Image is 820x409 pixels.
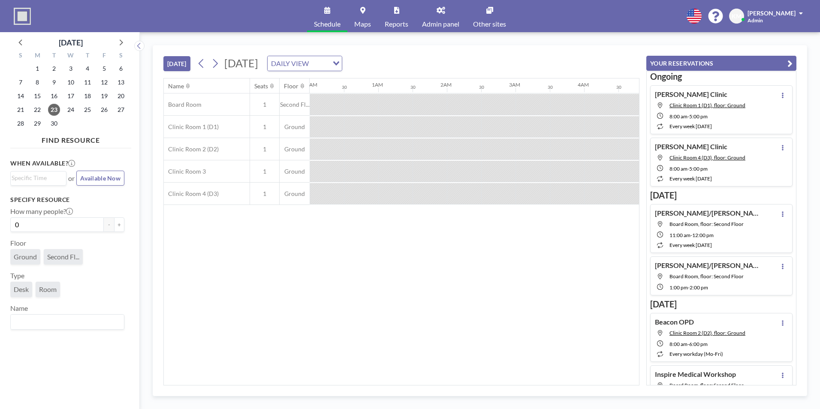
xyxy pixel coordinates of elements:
[669,341,687,347] span: 8:00 AM
[254,82,268,90] div: Seats
[250,145,279,153] span: 1
[669,330,745,336] span: Clinic Room 2 (D2), floor: Ground
[79,51,96,62] div: T
[385,21,408,27] span: Reports
[646,56,796,71] button: YOUR RESERVATIONS
[311,58,328,69] input: Search for option
[115,90,127,102] span: Saturday, September 20, 2025
[63,51,79,62] div: W
[655,209,762,217] h4: [PERSON_NAME]/[PERSON_NAME]
[96,51,112,62] div: F
[31,117,43,129] span: Monday, September 29, 2025
[440,81,452,88] div: 2AM
[284,82,298,90] div: Floor
[650,71,793,82] h3: Ongoing
[655,318,694,326] h4: Beacon OPD
[655,90,727,99] h4: [PERSON_NAME] Clinic
[578,81,589,88] div: 4AM
[29,51,46,62] div: M
[269,58,311,69] span: DAILY VIEW
[46,51,63,62] div: T
[669,165,687,172] span: 8:00 AM
[687,341,689,347] span: -
[669,284,688,291] span: 1:00 PM
[12,316,119,328] input: Search for option
[98,104,110,116] span: Friday, September 26, 2025
[10,132,131,144] h4: FIND RESOURCE
[65,104,77,116] span: Wednesday, September 24, 2025
[80,174,121,182] span: Available Now
[115,63,127,75] span: Saturday, September 6, 2025
[59,36,83,48] div: [DATE]
[48,117,60,129] span: Tuesday, September 30, 2025
[10,271,24,280] label: Type
[410,84,416,90] div: 30
[115,104,127,116] span: Saturday, September 27, 2025
[687,165,689,172] span: -
[39,285,57,294] span: Room
[250,101,279,108] span: 1
[98,76,110,88] span: Friday, September 12, 2025
[14,253,37,261] span: Ground
[31,76,43,88] span: Monday, September 8, 2025
[690,284,708,291] span: 2:00 PM
[15,104,27,116] span: Sunday, September 21, 2025
[31,63,43,75] span: Monday, September 1, 2025
[687,113,689,120] span: -
[314,21,341,27] span: Schedule
[81,90,93,102] span: Thursday, September 18, 2025
[372,81,383,88] div: 1AM
[104,217,114,232] button: -
[669,242,712,248] span: every week [DATE]
[48,76,60,88] span: Tuesday, September 9, 2025
[15,90,27,102] span: Sunday, September 14, 2025
[303,81,317,88] div: 12AM
[655,142,727,151] h4: [PERSON_NAME] Clinic
[548,84,553,90] div: 30
[98,90,110,102] span: Friday, September 19, 2025
[473,21,506,27] span: Other sites
[65,63,77,75] span: Wednesday, September 3, 2025
[280,101,310,108] span: Second Fl...
[342,84,347,90] div: 30
[655,261,762,270] h4: [PERSON_NAME]/[PERSON_NAME]
[12,51,29,62] div: S
[11,315,124,329] div: Search for option
[669,123,712,129] span: every week [DATE]
[690,232,692,238] span: -
[280,190,310,198] span: Ground
[224,57,258,69] span: [DATE]
[650,190,793,201] h3: [DATE]
[98,63,110,75] span: Friday, September 5, 2025
[164,168,206,175] span: Clinic Room 3
[15,117,27,129] span: Sunday, September 28, 2025
[669,102,745,108] span: Clinic Room 1 (D1), floor: Ground
[76,171,124,186] button: Available Now
[11,171,66,184] div: Search for option
[164,190,219,198] span: Clinic Room 4 (D3)
[65,90,77,102] span: Wednesday, September 17, 2025
[748,9,796,17] span: [PERSON_NAME]
[479,84,484,90] div: 30
[81,63,93,75] span: Thursday, September 4, 2025
[48,63,60,75] span: Tuesday, September 2, 2025
[354,21,371,27] span: Maps
[689,165,708,172] span: 5:00 PM
[422,21,459,27] span: Admin panel
[164,123,219,131] span: Clinic Room 1 (D1)
[669,351,723,357] span: every workday (Mo-Fri)
[115,76,127,88] span: Saturday, September 13, 2025
[669,382,744,388] span: Board Room, floor: Second Floor
[14,285,29,294] span: Desk
[280,168,310,175] span: Ground
[669,175,712,182] span: every week [DATE]
[250,168,279,175] span: 1
[280,123,310,131] span: Ground
[164,101,202,108] span: Board Room
[31,104,43,116] span: Monday, September 22, 2025
[650,299,793,310] h3: [DATE]
[48,90,60,102] span: Tuesday, September 16, 2025
[15,76,27,88] span: Sunday, September 7, 2025
[114,217,124,232] button: +
[669,154,745,161] span: Clinic Room 4 (D3), floor: Ground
